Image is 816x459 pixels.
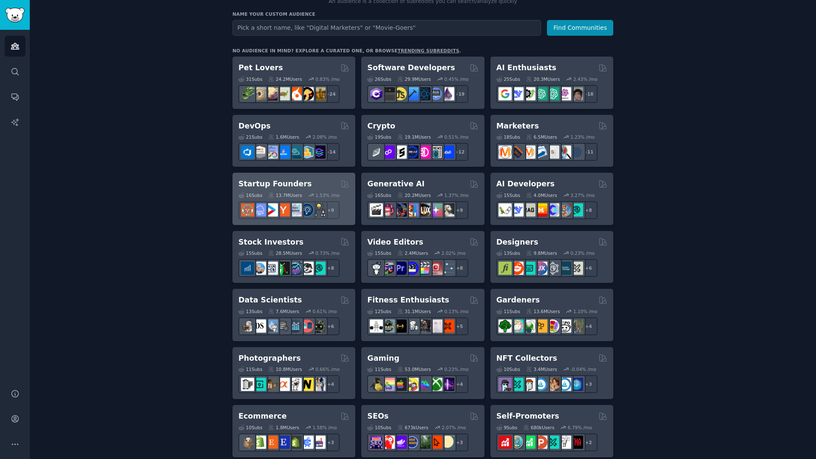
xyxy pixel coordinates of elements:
div: 1.10 % /mo [573,308,598,314]
div: No audience in mind? Explore a curated one, or browse . [232,48,461,54]
img: SEO_Digital_Marketing [370,436,383,449]
div: + 9 [450,201,468,219]
img: reviewmyshopify [289,436,302,449]
img: Docker_DevOps [265,145,278,159]
img: swingtrading [300,262,314,275]
img: DigitalItems [570,378,583,391]
div: + 3 [450,433,468,451]
img: UXDesign [534,262,547,275]
img: UX_Design [570,262,583,275]
img: NFTExchange [499,378,512,391]
div: 7.6M Users [268,308,299,314]
img: learndesign [558,262,571,275]
div: 673k Users [397,425,428,430]
h2: Video Editors [367,237,423,248]
div: 15 Sub s [496,192,520,198]
div: + 19 [450,85,468,103]
div: 13 Sub s [496,250,520,256]
img: iOSProgramming [405,87,419,100]
img: NFTMarketplace [510,378,524,391]
img: Etsy [265,436,278,449]
h2: Marketers [496,121,539,131]
img: OpenseaMarket [558,378,571,391]
img: growmybusiness [312,203,326,217]
div: 20.3M Users [526,76,560,82]
div: 0.51 % /mo [445,134,469,140]
div: + 6 [580,259,598,277]
img: software [382,87,395,100]
img: The_SEO [441,436,454,449]
div: 0.61 % /mo [313,308,337,314]
div: + 4 [450,375,468,393]
img: ecommercemarketing [300,436,314,449]
h2: Designers [496,237,538,248]
img: workout [394,319,407,333]
div: 13.6M Users [526,308,560,314]
img: datascience [253,319,266,333]
a: trending subreddits [397,48,459,53]
img: googleads [546,145,559,159]
div: + 5 [450,317,468,335]
div: 1.37 % /mo [445,192,469,198]
img: learnjavascript [394,87,407,100]
img: chatgpt_prompts_ [546,87,559,100]
img: personaltraining [441,319,454,333]
img: GymMotivation [382,319,395,333]
h2: Pet Lovers [238,63,283,73]
img: defi_ [441,145,454,159]
img: reactnative [417,87,431,100]
img: SaaS [253,203,266,217]
img: sdforall [405,203,419,217]
img: OpenSourceAI [546,203,559,217]
img: TechSEO [382,436,395,449]
img: EtsySellers [277,436,290,449]
img: elixir [441,87,454,100]
h2: Gardeners [496,295,540,305]
div: 3.27 % /mo [570,192,595,198]
img: GoogleGeminiAI [499,87,512,100]
h2: Startup Founders [238,179,312,189]
div: 19.1M Users [397,134,431,140]
div: + 3 [580,375,598,393]
div: + 18 [580,85,598,103]
div: + 14 [322,143,340,161]
img: fitness30plus [417,319,431,333]
img: macgaming [394,378,407,391]
img: 0xPolygon [382,145,395,159]
div: 25 Sub s [496,76,520,82]
div: 2.43 % /mo [573,76,598,82]
img: CryptoNews [429,145,442,159]
div: + 9 [322,201,340,219]
div: 11 Sub s [367,366,391,372]
div: -0.04 % /mo [570,366,596,372]
img: GYM [370,319,383,333]
div: 0.45 % /mo [445,76,469,82]
div: 29.9M Users [397,76,431,82]
img: technicalanalysis [312,262,326,275]
img: ecommerce_growth [312,436,326,449]
img: MachineLearning [241,319,254,333]
img: PetAdvice [300,87,314,100]
h3: Name your custom audience [232,11,613,17]
img: TwitchStreaming [441,378,454,391]
img: csharp [370,87,383,100]
div: 0.23 % /mo [445,366,469,372]
div: 24.2M Users [268,76,302,82]
h2: AI Enthusiasts [496,63,556,73]
div: 2.02 % /mo [442,250,466,256]
div: 2.07 % /mo [442,425,466,430]
input: Pick a short name, like "Digital Marketers" or "Movie-Goers" [232,20,541,36]
img: StocksAndTrading [289,262,302,275]
div: 15 Sub s [367,250,391,256]
img: ballpython [253,87,266,100]
img: llmops [558,203,571,217]
img: SonyAlpha [277,378,290,391]
div: 31.1M Users [397,308,431,314]
div: + 12 [450,143,468,161]
img: ArtificalIntelligence [570,87,583,100]
img: dalle2 [382,203,395,217]
img: NFTmarket [522,378,535,391]
img: Youtubevideo [429,262,442,275]
img: dropship [241,436,254,449]
img: platformengineering [289,145,302,159]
